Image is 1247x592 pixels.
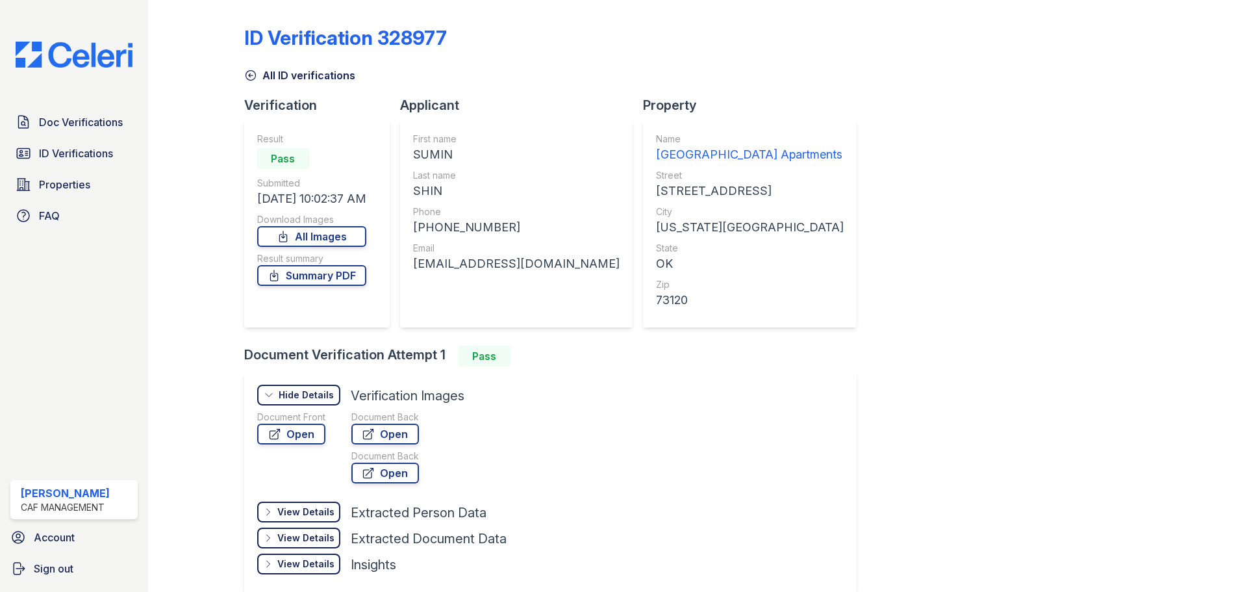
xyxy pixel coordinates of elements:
div: Last name [413,169,620,182]
div: First name [413,133,620,146]
div: Extracted Person Data [351,504,486,522]
div: Property [643,96,867,114]
div: Street [656,169,844,182]
div: Extracted Document Data [351,530,507,548]
div: Phone [413,205,620,218]
div: Document Front [257,411,325,424]
div: Verification Images [351,387,464,405]
a: Open [351,463,419,483]
div: CAF Management [21,501,110,514]
span: Properties [39,177,90,192]
div: Submitted [257,177,366,190]
a: Summary PDF [257,265,366,286]
div: Result summary [257,252,366,265]
div: Result [257,133,366,146]
div: Document Verification Attempt 1 [244,346,867,367]
div: [PERSON_NAME] [21,485,110,501]
div: Insights [351,556,396,574]
div: View Details [277,506,334,519]
div: Hide Details [279,389,334,402]
div: State [656,242,844,255]
div: Applicant [400,96,643,114]
div: View Details [277,558,334,571]
div: [STREET_ADDRESS] [656,182,844,200]
div: City [656,205,844,218]
div: Pass [257,148,309,169]
a: All Images [257,226,366,247]
div: Pass [459,346,510,367]
img: CE_Logo_Blue-a8612792a0a2168367f1c8372b55b34899dd931a85d93a1a3d3e32e68fde9ad4.png [5,42,143,68]
span: Sign out [34,561,73,576]
div: Document Back [351,411,419,424]
div: View Details [277,532,334,545]
div: ID Verification 328977 [244,26,447,49]
a: ID Verifications [10,140,138,166]
div: [PHONE_NUMBER] [413,218,620,237]
div: [DATE] 10:02:37 AM [257,190,366,208]
a: Properties [10,172,138,198]
a: Open [257,424,325,444]
div: Email [413,242,620,255]
a: Doc Verifications [10,109,138,135]
a: Name [GEOGRAPHIC_DATA] Apartments [656,133,844,164]
div: Zip [656,278,844,291]
div: SUMIN [413,146,620,164]
a: Open [351,424,419,444]
div: [EMAIL_ADDRESS][DOMAIN_NAME] [413,255,620,273]
div: Verification [244,96,400,114]
div: 73120 [656,291,844,309]
div: Download Images [257,213,366,226]
span: ID Verifications [39,146,113,161]
div: Document Back [351,450,419,463]
span: Account [34,530,75,545]
a: Sign out [5,556,143,582]
div: OK [656,255,844,273]
span: FAQ [39,208,60,224]
div: Name [656,133,844,146]
div: [GEOGRAPHIC_DATA] Apartments [656,146,844,164]
span: Doc Verifications [39,114,123,130]
iframe: chat widget [1192,540,1234,579]
div: SHIN [413,182,620,200]
a: FAQ [10,203,138,229]
a: All ID verifications [244,68,355,83]
a: Account [5,524,143,550]
div: [US_STATE][GEOGRAPHIC_DATA] [656,218,844,237]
